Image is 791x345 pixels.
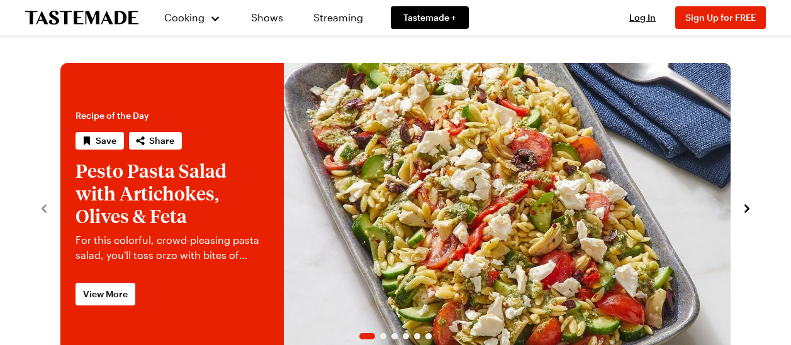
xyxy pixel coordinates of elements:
span: Share [149,134,174,147]
span: Sign Up for FREE [685,12,756,23]
button: Log In [617,11,668,24]
span: Cooking [164,11,205,23]
button: navigate to previous item [38,200,50,215]
a: Tastemade + [391,6,469,29]
a: View More [76,283,135,305]
button: Sign Up for FREE [675,6,766,29]
span: Go to slide 4 [403,333,409,339]
span: Log In [629,12,656,23]
span: View More [83,288,128,300]
span: Save [96,134,116,147]
span: Go to slide 1 [359,333,375,339]
a: To Tastemade Home Page [25,11,138,25]
span: Go to slide 3 [391,333,398,339]
button: Cooking [164,3,221,33]
span: Tastemade + [403,11,456,24]
span: Go to slide 5 [414,333,420,339]
button: Share [129,132,182,150]
span: Go to slide 2 [380,333,386,339]
button: navigate to next item [741,200,753,215]
span: Go to slide 6 [425,333,432,339]
button: Save recipe [76,132,124,150]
